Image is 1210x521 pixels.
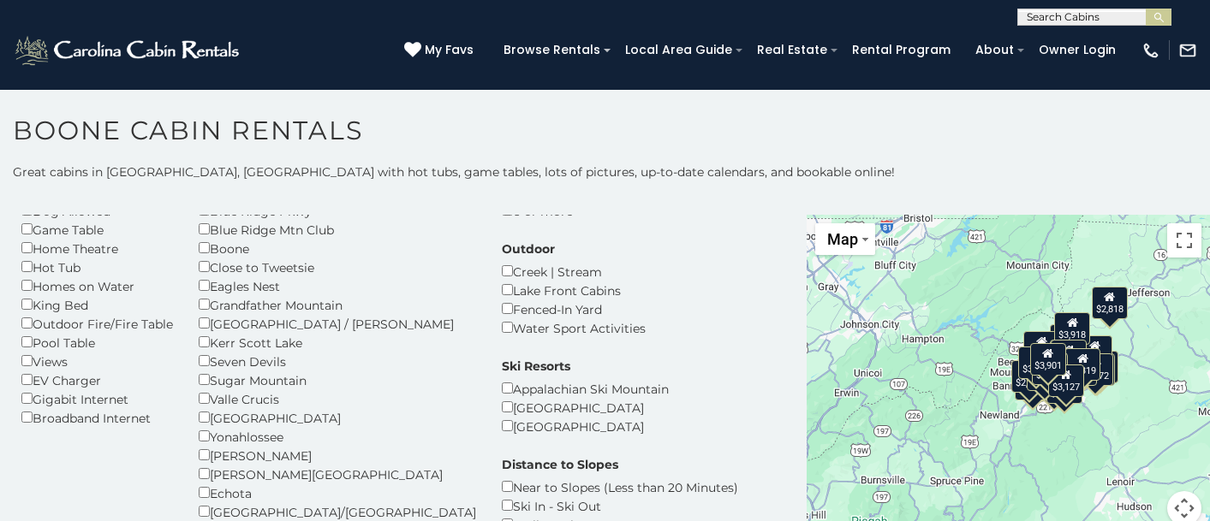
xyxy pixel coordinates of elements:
div: $2,957 [1010,360,1046,393]
div: Grandfather Mountain [199,295,476,314]
div: Water Sport Activities [502,318,646,337]
div: $3,272 [1077,353,1113,386]
div: Broadband Internet [21,408,173,427]
div: [GEOGRAPHIC_DATA] [502,417,669,435]
div: $5,455 [1023,330,1059,363]
div: Outdoor Fire/Fire Table [21,314,173,333]
div: $7,213 [1046,370,1082,403]
span: Map [827,230,858,248]
div: Blue Ridge Mtn Club [199,220,476,239]
div: Appalachian Ski Mountain [502,379,669,398]
a: My Favs [404,41,478,60]
label: Outdoor [502,240,555,258]
div: Yonahlossee [199,427,476,446]
a: Browse Rentals [495,37,609,63]
a: Rental Program [843,37,959,63]
div: $3,883 [1051,340,1087,372]
div: [PERSON_NAME] [199,446,476,465]
div: [GEOGRAPHIC_DATA] / [PERSON_NAME] [199,314,476,333]
div: [GEOGRAPHIC_DATA]/[GEOGRAPHIC_DATA] [199,502,476,521]
div: $6,581 [1078,353,1114,386]
div: [GEOGRAPHIC_DATA] [502,398,669,417]
div: Valle Crucis [199,389,476,408]
div: $3,392 [1017,346,1053,379]
div: Sugar Mountain [199,370,476,389]
div: $3,810 [1014,367,1050,400]
div: Close to Tweetsie [199,258,476,276]
label: Ski Resorts [502,358,570,375]
div: Homes on Water [21,276,173,295]
div: $3,127 [1047,364,1083,396]
div: Hot Tub [21,258,173,276]
a: Real Estate [748,37,836,63]
label: Distance to Slopes [502,456,618,473]
div: Home Theatre [21,239,173,258]
img: phone-regular-white.png [1141,41,1160,60]
div: Lake Front Cabins [502,281,646,299]
div: $2,818 [1091,286,1127,318]
img: White-1-2.png [13,33,244,68]
div: Echota [199,483,476,502]
div: Near to Slopes (Less than 20 Minutes) [502,477,738,496]
div: $6,834 [1076,335,1112,367]
div: $5,268 [1082,350,1118,382]
a: About [967,37,1022,63]
img: mail-regular-white.png [1178,41,1197,60]
span: My Favs [425,41,474,59]
div: $3,319 [1064,348,1100,381]
div: Gigabit Internet [21,389,173,408]
div: Views [21,352,173,370]
div: Eagles Nest [199,276,476,295]
button: Toggle fullscreen view [1167,223,1201,258]
div: Game Table [21,220,173,239]
div: Seven Devils [199,352,476,370]
div: [GEOGRAPHIC_DATA] [199,408,476,427]
div: $3,918 [1054,311,1090,344]
a: Owner Login [1030,37,1124,63]
button: Change map style [815,223,875,255]
a: Local Area Guide [617,37,741,63]
div: Pool Table [21,333,173,352]
div: Fenced-In Yard [502,299,646,318]
div: Kerr Scott Lake [199,333,476,352]
div: $4,400 [1026,358,1062,390]
div: King Bed [21,295,173,314]
div: Creek | Stream [502,262,646,281]
div: Ski In - Ski Out [502,496,738,515]
div: [PERSON_NAME][GEOGRAPHIC_DATA] [199,465,476,483]
div: Boone [199,239,476,258]
div: $3,901 [1029,342,1065,375]
div: EV Charger [21,370,173,389]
